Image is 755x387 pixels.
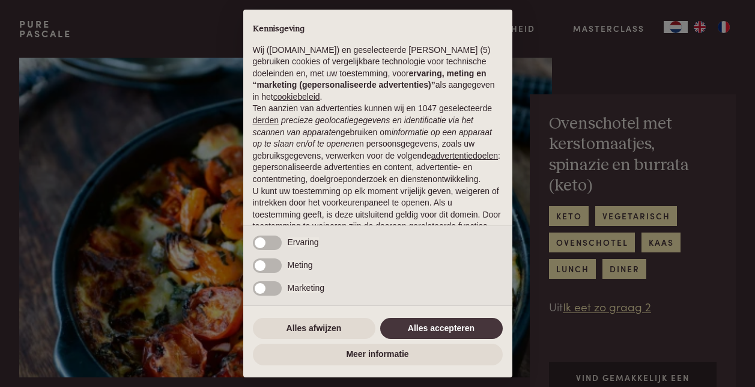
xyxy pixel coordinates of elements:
[253,344,503,365] button: Meer informatie
[253,44,503,103] p: Wij ([DOMAIN_NAME]) en geselecteerde [PERSON_NAME] (5) gebruiken cookies of vergelijkbare technol...
[253,318,375,340] button: Alles afwijzen
[288,260,313,270] span: Meting
[253,115,473,137] em: precieze geolocatiegegevens en identificatie via het scannen van apparaten
[253,115,279,127] button: derden
[253,103,503,185] p: Ten aanzien van advertenties kunnen wij en 1047 geselecteerde gebruiken om en persoonsgegevens, z...
[380,318,503,340] button: Alles accepteren
[288,237,319,247] span: Ervaring
[431,150,498,162] button: advertentiedoelen
[253,186,503,245] p: U kunt uw toestemming op elk moment vrijelijk geven, weigeren of intrekken door het voorkeurenpan...
[253,24,503,35] h2: Kennisgeving
[273,92,320,102] a: cookiebeleid
[253,127,493,149] em: informatie op een apparaat op te slaan en/of te openen
[288,283,324,293] span: Marketing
